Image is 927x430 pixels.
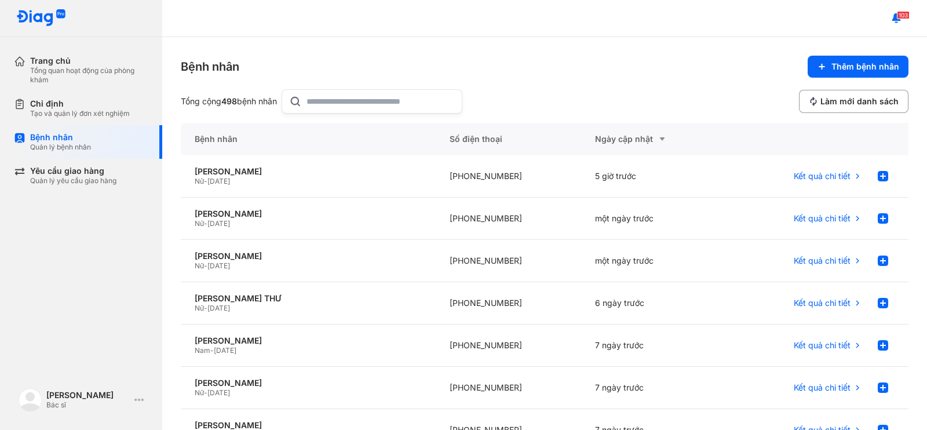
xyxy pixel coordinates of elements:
[221,96,237,106] span: 498
[207,304,230,312] span: [DATE]
[436,282,581,325] div: [PHONE_NUMBER]
[30,132,91,143] div: Bệnh nhân
[207,219,230,228] span: [DATE]
[436,123,581,155] div: Số điện thoại
[799,90,908,113] button: Làm mới danh sách
[181,59,239,75] div: Bệnh nhân
[204,304,207,312] span: -
[195,293,422,304] div: [PERSON_NAME] THƯ
[794,382,851,393] span: Kết quả chi tiết
[46,400,130,410] div: Bác sĩ
[30,166,116,176] div: Yêu cầu giao hàng
[195,336,422,346] div: [PERSON_NAME]
[436,240,581,282] div: [PHONE_NUMBER]
[581,367,727,409] div: 7 ngày trước
[181,96,277,107] div: Tổng cộng bệnh nhân
[207,177,230,185] span: [DATE]
[195,346,210,355] span: Nam
[581,155,727,198] div: 5 giờ trước
[195,209,422,219] div: [PERSON_NAME]
[195,219,204,228] span: Nữ
[207,388,230,397] span: [DATE]
[195,304,204,312] span: Nữ
[204,219,207,228] span: -
[195,378,422,388] div: [PERSON_NAME]
[794,171,851,181] span: Kết quả chi tiết
[30,143,91,152] div: Quản lý bệnh nhân
[794,213,851,224] span: Kết quả chi tiết
[808,56,908,78] button: Thêm bệnh nhân
[581,240,727,282] div: một ngày trước
[794,298,851,308] span: Kết quả chi tiết
[595,132,713,146] div: Ngày cập nhật
[581,198,727,240] div: một ngày trước
[204,261,207,270] span: -
[794,256,851,266] span: Kết quả chi tiết
[181,123,436,155] div: Bệnh nhân
[436,325,581,367] div: [PHONE_NUMBER]
[195,177,204,185] span: Nữ
[820,96,899,107] span: Làm mới danh sách
[195,251,422,261] div: [PERSON_NAME]
[436,198,581,240] div: [PHONE_NUMBER]
[19,388,42,411] img: logo
[30,56,148,66] div: Trang chủ
[195,166,422,177] div: [PERSON_NAME]
[46,390,130,400] div: [PERSON_NAME]
[30,99,130,109] div: Chỉ định
[207,261,230,270] span: [DATE]
[581,282,727,325] div: 6 ngày trước
[195,261,204,270] span: Nữ
[204,388,207,397] span: -
[436,155,581,198] div: [PHONE_NUMBER]
[16,9,66,27] img: logo
[30,109,130,118] div: Tạo và quản lý đơn xét nghiệm
[195,388,204,397] span: Nữ
[436,367,581,409] div: [PHONE_NUMBER]
[30,176,116,185] div: Quản lý yêu cầu giao hàng
[30,66,148,85] div: Tổng quan hoạt động của phòng khám
[831,61,899,72] span: Thêm bệnh nhân
[214,346,236,355] span: [DATE]
[897,11,910,19] span: 103
[581,325,727,367] div: 7 ngày trước
[794,340,851,351] span: Kết quả chi tiết
[210,346,214,355] span: -
[204,177,207,185] span: -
